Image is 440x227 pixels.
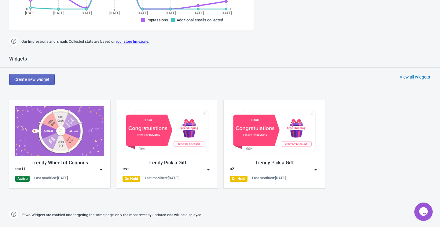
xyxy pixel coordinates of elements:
img: dropdown.png [205,167,211,173]
span: Additional emails collected [177,18,223,22]
tspan: [DATE] [109,11,120,15]
div: Last modified: [DATE] [34,176,68,181]
tspan: [DATE] [137,11,148,15]
tspan: [DATE] [165,11,176,15]
img: gift_game_v2.jpg [123,106,211,156]
div: Trendy Pick a Gift [123,159,211,167]
div: Last modified: [DATE] [252,176,286,181]
iframe: chat widget [414,203,434,221]
tspan: [DATE] [25,11,36,15]
img: gift_game_v2.jpg [230,106,319,156]
span: Our Impressions and Emails Collected stats are based on . [21,37,149,47]
span: Create new widget [14,77,50,82]
tspan: 0 [26,7,28,11]
div: text [123,167,129,173]
a: your store timezone [116,39,148,44]
span: Impressions [146,18,168,22]
tspan: 0 [229,7,231,11]
img: dropdown.png [313,167,319,173]
div: Active [15,176,30,182]
img: trendy_game.png [15,106,104,156]
div: Trendy Pick a Gift [230,159,319,167]
div: Trendy Wheel of Coupons [15,159,104,167]
span: If two Widgets are enabled and targeting the same page, only the most recently updated one will b... [21,210,202,220]
div: Last modified: [DATE] [145,176,178,181]
div: On Hold [123,176,140,182]
tspan: [DATE] [81,11,92,15]
img: help.png [9,210,18,219]
button: Create new widget [9,74,55,85]
div: u2 [230,167,234,173]
div: On Hold [230,176,248,182]
div: View all widgets [400,74,430,80]
tspan: [DATE] [221,11,232,15]
img: dropdown.png [98,167,104,173]
tspan: [DATE] [193,11,204,15]
div: test11 [15,167,26,173]
img: help.png [9,37,18,46]
tspan: [DATE] [53,11,64,15]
